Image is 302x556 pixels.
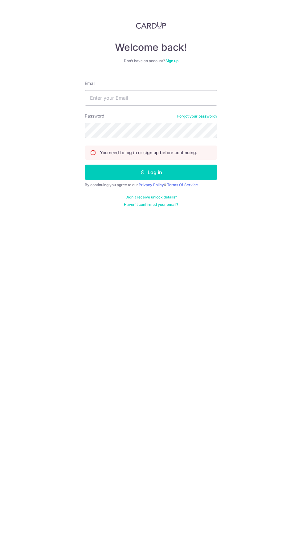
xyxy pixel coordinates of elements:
a: Terms Of Service [167,182,198,187]
a: Privacy Policy [139,182,164,187]
div: Don’t have an account? [85,58,217,63]
label: Email [85,80,95,86]
p: You need to log in or sign up before continuing. [100,150,197,156]
label: Password [85,113,104,119]
a: Sign up [165,58,178,63]
img: CardUp Logo [136,22,166,29]
h4: Welcome back! [85,41,217,54]
input: Enter your Email [85,90,217,106]
a: Forgot your password? [177,114,217,119]
a: Haven't confirmed your email? [124,202,178,207]
button: Log in [85,165,217,180]
a: Didn't receive unlock details? [125,195,177,200]
div: By continuing you agree to our & [85,182,217,187]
